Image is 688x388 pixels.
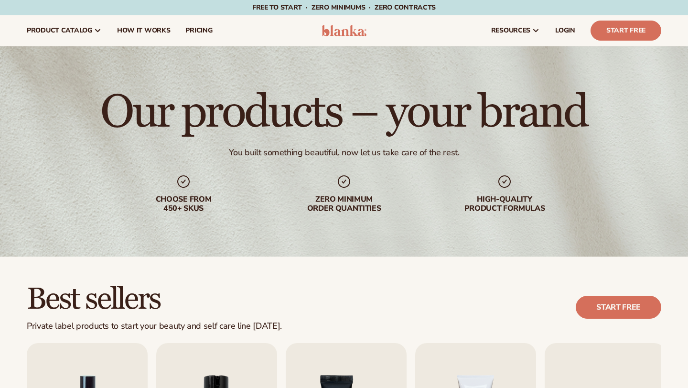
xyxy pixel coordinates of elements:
h2: Best sellers [27,283,282,315]
div: Zero minimum order quantities [283,195,405,213]
span: product catalog [27,27,92,34]
a: product catalog [19,15,109,46]
a: Start free [576,296,661,319]
a: pricing [178,15,220,46]
span: pricing [185,27,212,34]
div: You built something beautiful, now let us take care of the rest. [229,147,460,158]
span: resources [491,27,530,34]
a: LOGIN [548,15,583,46]
div: Choose from 450+ Skus [122,195,245,213]
span: Free to start · ZERO minimums · ZERO contracts [252,3,436,12]
a: Start Free [591,21,661,41]
div: Private label products to start your beauty and self care line [DATE]. [27,321,282,332]
span: LOGIN [555,27,575,34]
h1: Our products – your brand [100,90,587,136]
a: resources [484,15,548,46]
img: logo [322,25,367,36]
a: How It Works [109,15,178,46]
div: High-quality product formulas [443,195,566,213]
span: How It Works [117,27,171,34]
